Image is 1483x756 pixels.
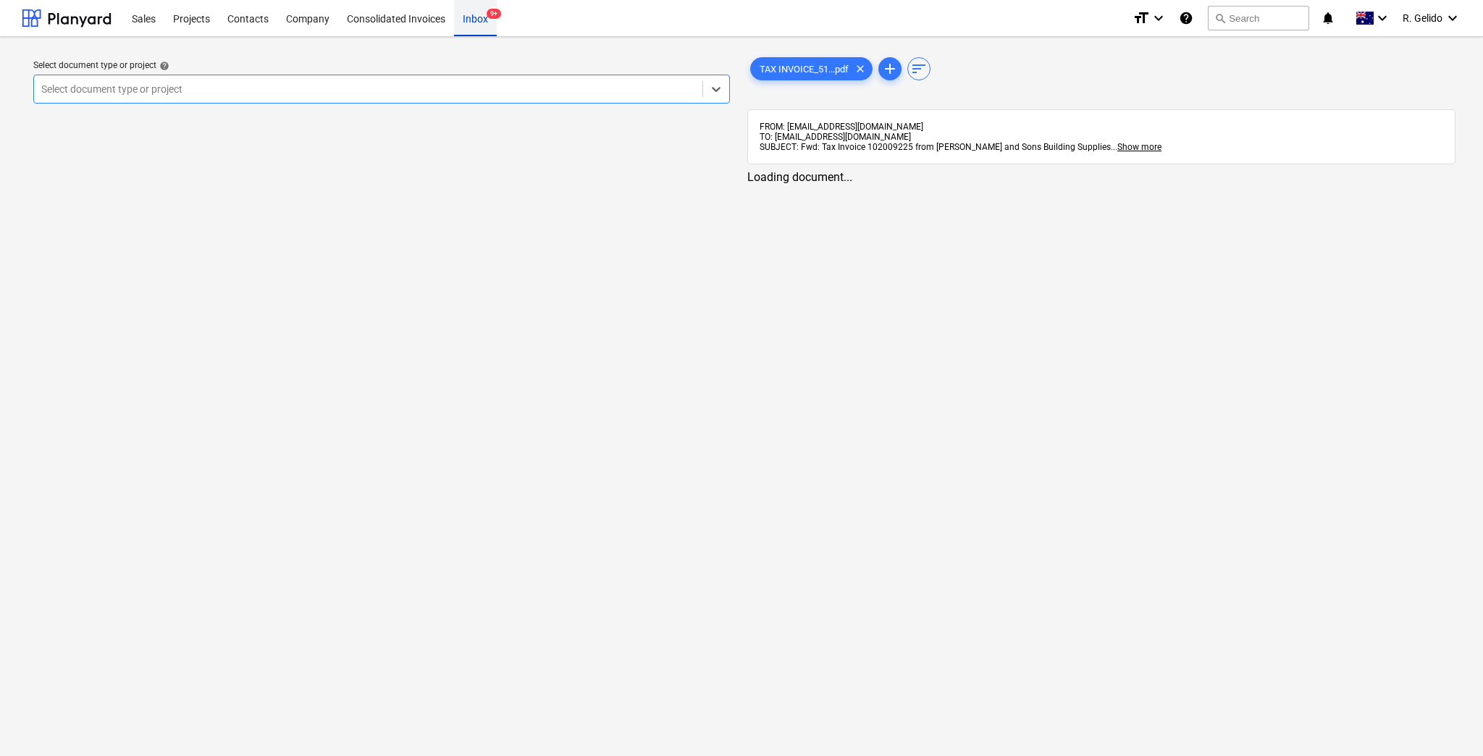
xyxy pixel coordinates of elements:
span: sort [910,60,928,77]
div: TAX INVOICE_51...pdf [750,57,873,80]
span: 9+ [487,9,501,19]
span: SUBJECT: Fwd: Tax Invoice 102009225 from [PERSON_NAME] and Sons Building Supplies [760,142,1111,152]
span: clear [852,60,869,77]
span: TO: [EMAIL_ADDRESS][DOMAIN_NAME] [760,132,911,142]
span: R. Gelido [1403,12,1442,24]
i: notifications [1321,9,1335,27]
span: search [1214,12,1226,24]
i: keyboard_arrow_down [1444,9,1461,27]
span: add [881,60,899,77]
span: help [156,61,169,71]
button: Search [1208,6,1309,30]
i: Knowledge base [1179,9,1193,27]
span: FROM: [EMAIL_ADDRESS][DOMAIN_NAME] [760,122,923,132]
i: keyboard_arrow_down [1374,9,1391,27]
iframe: Chat Widget [1411,686,1483,756]
span: TAX INVOICE_51...pdf [751,64,857,75]
div: Loading document... [747,170,1455,184]
span: ... [1111,142,1161,152]
span: Show more [1117,142,1161,152]
div: Select document type or project [33,60,730,72]
i: keyboard_arrow_down [1150,9,1167,27]
i: format_size [1133,9,1150,27]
